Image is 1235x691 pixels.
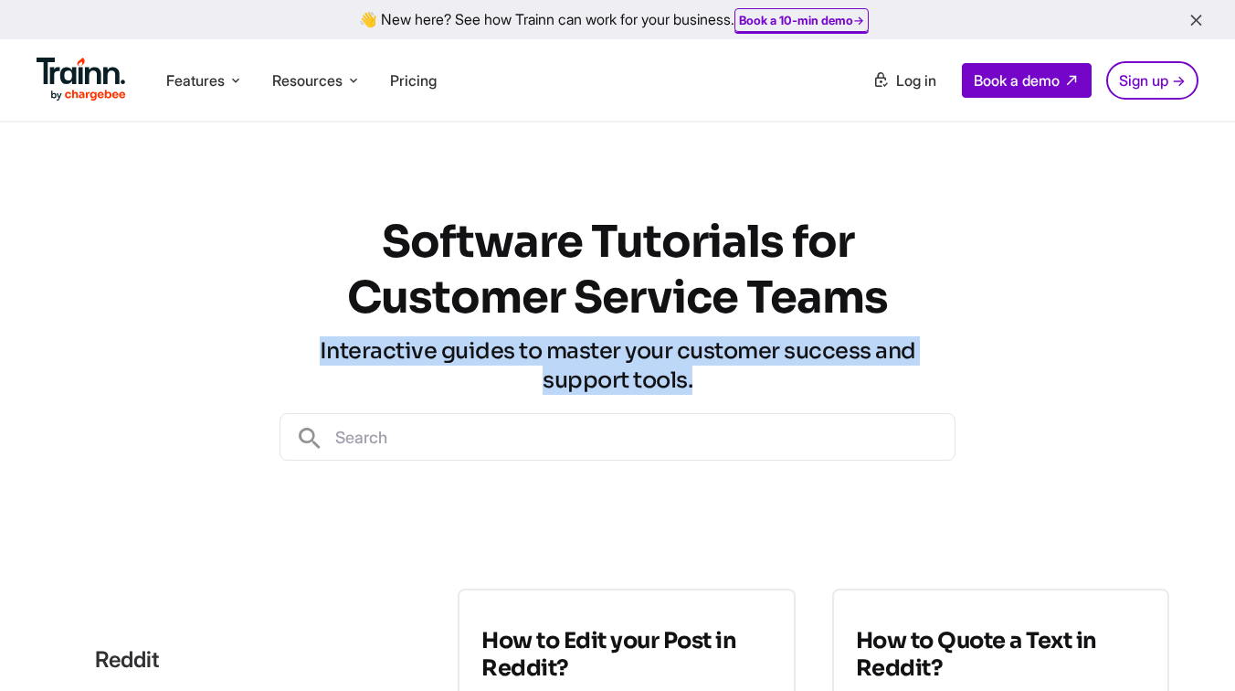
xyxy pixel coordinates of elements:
[280,214,955,325] h1: Software Tutorials for Customer Service Teams
[856,627,1145,682] h3: How to Quote a Text in Reddit?
[739,13,864,27] a: Book a 10-min demo→
[1144,603,1235,691] iframe: Chat Widget
[739,13,853,27] b: Book a 10-min demo
[272,70,343,90] span: Resources
[974,71,1060,90] span: Book a demo
[481,627,771,682] h3: How to Edit your Post in Reddit?
[37,58,126,101] img: Trainn Logo
[1106,61,1198,100] a: Sign up →
[962,63,1092,98] a: Book a demo
[280,336,955,395] h3: Interactive guides to master your customer success and support tools.
[324,414,955,460] input: Search
[390,71,437,90] a: Pricing
[166,70,225,90] span: Features
[861,64,947,97] a: Log in
[11,11,1224,28] div: 👋 New here? See how Trainn can work for your business.
[896,71,936,90] span: Log in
